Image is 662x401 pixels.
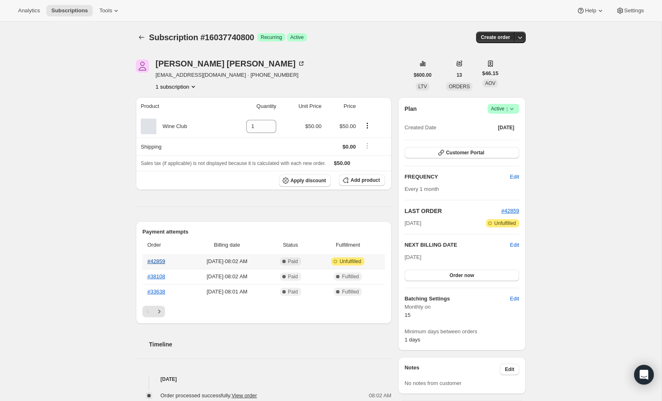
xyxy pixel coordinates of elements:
button: Product actions [156,82,197,91]
h2: FREQUENCY [405,173,510,181]
button: Subscriptions [136,32,147,43]
a: View order [231,392,257,399]
button: Subscriptions [46,5,93,16]
button: Edit [500,364,519,375]
button: Edit [510,241,519,249]
span: Active [290,34,304,41]
button: $600.00 [409,69,436,81]
div: [PERSON_NAME] [PERSON_NAME] [156,60,305,68]
h2: NEXT BILLING DATE [405,241,510,249]
span: Add product [350,177,380,183]
span: Edit [505,366,514,373]
button: Edit [505,292,524,305]
span: Subscription #16037740800 [149,33,254,42]
button: Edit [505,170,524,183]
h3: Notes [405,364,500,375]
span: Fulfilled [342,289,359,295]
button: Customer Portal [405,147,519,158]
span: LTV [418,84,427,89]
span: Status [270,241,311,249]
span: Paid [288,258,298,265]
span: Unfulfilled [494,220,516,227]
span: ORDERS [449,84,470,89]
span: Tools [99,7,112,14]
span: Help [585,7,596,14]
button: Shipping actions [361,141,374,150]
span: Order now [449,272,474,279]
span: $50.00 [334,160,350,166]
h4: [DATE] [136,375,392,383]
span: [DATE] · 08:02 AM [189,273,265,281]
h2: LAST ORDER [405,207,502,215]
span: Monthly on [405,303,519,311]
button: Create order [476,32,515,43]
div: Open Intercom Messenger [634,365,654,385]
span: $50.00 [305,123,322,129]
span: $50.00 [339,123,356,129]
nav: Pagination [142,306,385,317]
span: Apply discount [291,177,326,184]
button: [DATE] [493,122,519,133]
th: Unit Price [279,97,324,115]
span: Create order [481,34,510,41]
button: Apply discount [279,174,331,187]
th: Quantity [222,97,279,115]
th: Order [142,236,187,254]
button: Settings [611,5,649,16]
h2: Plan [405,105,417,113]
button: Tools [94,5,125,16]
span: Paid [288,273,298,280]
th: Price [324,97,358,115]
span: Subscriptions [51,7,88,14]
button: Analytics [13,5,45,16]
button: #42859 [502,207,519,215]
span: Edit [510,173,519,181]
span: [DATE] [405,219,421,227]
span: 15 [405,312,410,318]
h2: Timeline [149,340,392,348]
h6: Batching Settings [405,295,510,303]
span: Edit [510,295,519,303]
span: AOV [485,80,495,86]
span: Billing date [189,241,265,249]
span: Created Date [405,124,436,132]
span: $0.00 [342,144,356,150]
a: #42859 [147,258,165,264]
button: Order now [405,270,519,281]
span: [EMAIL_ADDRESS][DOMAIN_NAME] · [PHONE_NUMBER] [156,71,305,79]
span: [DATE] [405,254,421,260]
span: 1 days [405,337,420,343]
button: Add product [339,174,385,186]
th: Shipping [136,137,222,156]
span: Settings [624,7,644,14]
span: $600.00 [414,72,431,78]
span: Sales tax (if applicable) is not displayed because it is calculated with each new order. [141,160,326,166]
a: #38108 [147,273,165,280]
span: [DATE] · 08:01 AM [189,288,265,296]
button: 13 [451,69,467,81]
span: Minimum days between orders [405,328,519,336]
button: Next [153,306,165,317]
span: Unfulfilled [339,258,361,265]
span: Fulfilled [342,273,359,280]
button: Help [572,5,609,16]
span: | [506,105,508,112]
span: Every 1 month [405,186,439,192]
span: No notes from customer [405,380,462,386]
span: Fulfillment [316,241,380,249]
span: Active [491,105,516,113]
h2: Payment attempts [142,228,385,236]
button: Product actions [361,121,374,130]
span: FERNANDO LOPEZ [136,60,149,73]
a: #42859 [502,208,519,214]
span: Analytics [18,7,40,14]
span: 08:02 AM [369,392,392,400]
span: $46.15 [482,69,499,78]
span: [DATE] [498,124,514,131]
th: Product [136,97,222,115]
span: 13 [456,72,462,78]
span: Customer Portal [446,149,484,156]
span: Recurring [261,34,282,41]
